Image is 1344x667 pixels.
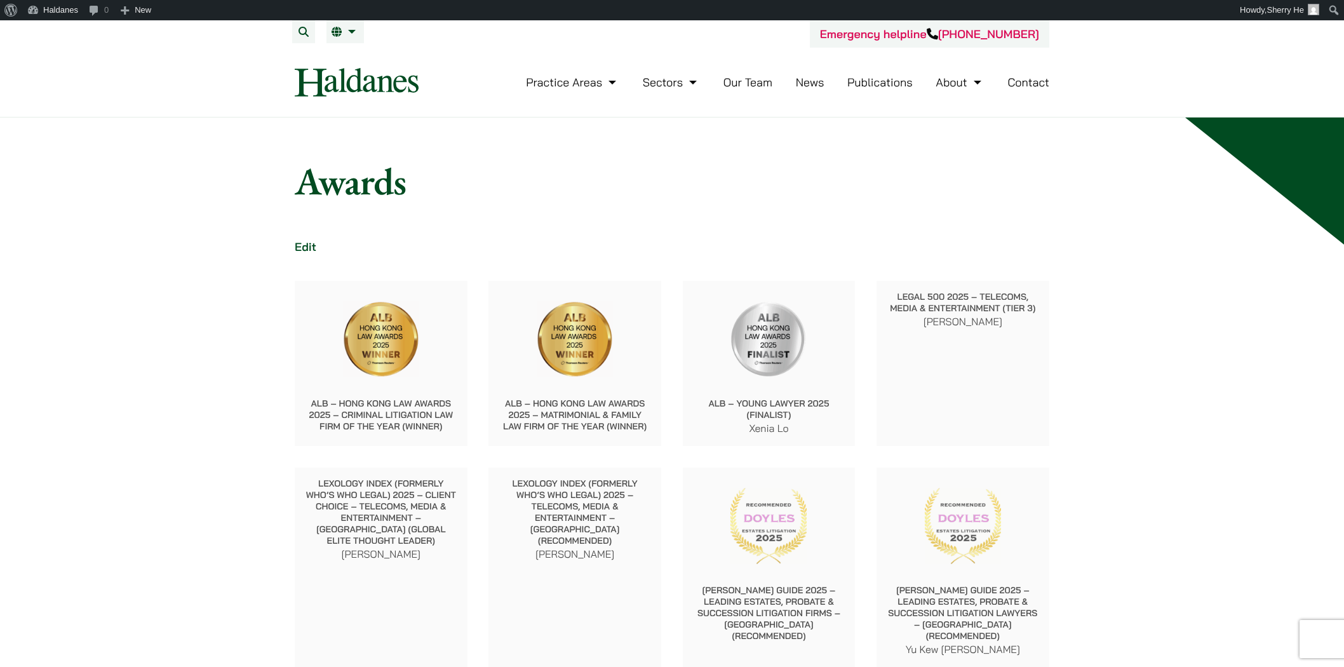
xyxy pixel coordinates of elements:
[693,421,845,436] p: Xenia Lo
[887,314,1039,329] p: [PERSON_NAME]
[499,398,651,432] p: ALB – Hong Kong Law Awards 2025 – Matrimonial & Family Law Firm of the Year (Winner)
[499,546,651,562] p: [PERSON_NAME]
[305,478,457,546] p: Lexology Index (formerly Who’s Who Legal) 2025 – Client Choice – Telecoms, Media & Entertainment ...
[796,75,824,90] a: News
[499,478,651,546] p: Lexology Index (formerly Who’s Who Legal) 2025 – Telecoms, Media & Entertainment – [GEOGRAPHIC_DA...
[332,27,359,37] a: EN
[1007,75,1049,90] a: Contact
[693,584,845,642] p: [PERSON_NAME] Guide 2025 – Leading Estates, Probate & Succession Litigation Firms – [GEOGRAPHIC_D...
[723,75,772,90] a: Our Team
[887,642,1039,657] p: Yu Kew [PERSON_NAME]
[305,398,457,432] p: ALB – Hong Kong Law Awards 2025 – Criminal Litigation Law Firm of the Year (Winner)
[936,75,984,90] a: About
[295,239,316,254] a: Edit
[305,546,457,562] p: [PERSON_NAME]
[292,20,315,43] button: Search
[887,291,1039,314] p: Legal 500 2025 – Telecoms, Media & Entertainment (Tier 3)
[295,158,1049,204] h1: Awards
[295,68,419,97] img: Logo of Haldanes
[1267,5,1304,15] span: Sherry He
[887,584,1039,642] p: [PERSON_NAME] Guide 2025 – Leading Estates, Probate & Succession Litigation Lawyers – [GEOGRAPHIC...
[847,75,913,90] a: Publications
[526,75,619,90] a: Practice Areas
[693,398,845,421] p: ALB – Young Lawyer 2025 (Finalist)
[643,75,700,90] a: Sectors
[820,27,1039,41] a: Emergency helpline[PHONE_NUMBER]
